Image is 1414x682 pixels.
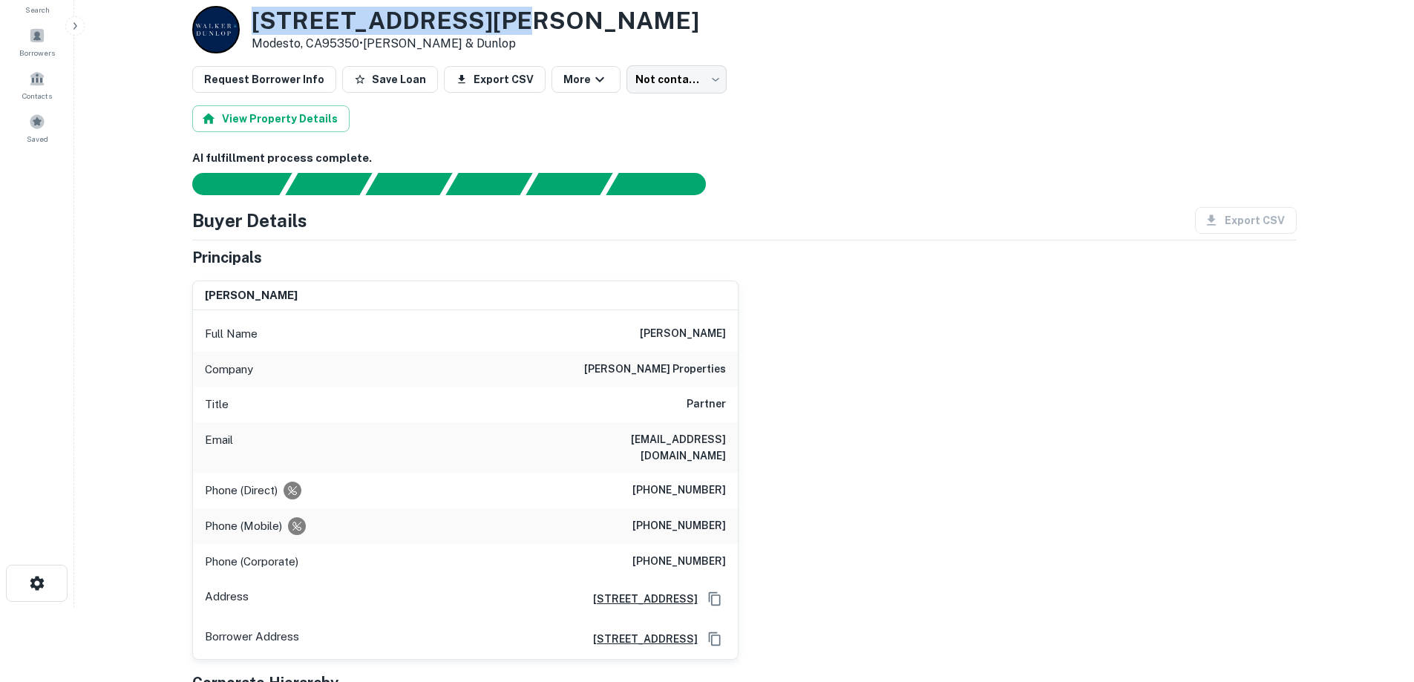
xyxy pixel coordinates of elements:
[205,361,253,378] p: Company
[584,361,726,378] h6: [PERSON_NAME] properties
[205,287,298,304] h6: [PERSON_NAME]
[4,22,70,62] a: Borrowers
[205,517,282,535] p: Phone (Mobile)
[205,325,258,343] p: Full Name
[27,133,48,145] span: Saved
[626,65,727,94] div: Not contacted
[365,173,452,195] div: Documents found, AI parsing details...
[526,173,612,195] div: Principals found, still searching for contact information. This may take time...
[25,4,50,16] span: Search
[205,431,233,464] p: Email
[4,108,70,148] a: Saved
[548,431,726,464] h6: [EMAIL_ADDRESS][DOMAIN_NAME]
[252,35,699,53] p: Modesto, CA95350 •
[4,65,70,105] a: Contacts
[363,36,516,50] a: [PERSON_NAME] & Dunlop
[687,396,726,413] h6: Partner
[632,517,726,535] h6: [PHONE_NUMBER]
[192,246,262,269] h5: Principals
[1340,563,1414,635] iframe: Chat Widget
[288,517,306,535] div: Requests to not be contacted at this number
[205,553,298,571] p: Phone (Corporate)
[192,66,336,93] button: Request Borrower Info
[704,628,726,650] button: Copy Address
[252,7,699,35] h3: [STREET_ADDRESS][PERSON_NAME]
[632,553,726,571] h6: [PHONE_NUMBER]
[551,66,621,93] button: More
[192,150,1297,167] h6: AI fulfillment process complete.
[174,173,286,195] div: Sending borrower request to AI...
[342,66,438,93] button: Save Loan
[581,631,698,647] a: [STREET_ADDRESS]
[640,325,726,343] h6: [PERSON_NAME]
[19,47,55,59] span: Borrowers
[445,173,532,195] div: Principals found, AI now looking for contact information...
[22,90,52,102] span: Contacts
[704,588,726,610] button: Copy Address
[205,396,229,413] p: Title
[606,173,724,195] div: AI fulfillment process complete.
[205,588,249,610] p: Address
[285,173,372,195] div: Your request is received and processing...
[284,482,301,499] div: Requests to not be contacted at this number
[192,105,350,132] button: View Property Details
[632,482,726,499] h6: [PHONE_NUMBER]
[581,591,698,607] a: [STREET_ADDRESS]
[444,66,546,93] button: Export CSV
[192,207,307,234] h4: Buyer Details
[205,482,278,499] p: Phone (Direct)
[205,628,299,650] p: Borrower Address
